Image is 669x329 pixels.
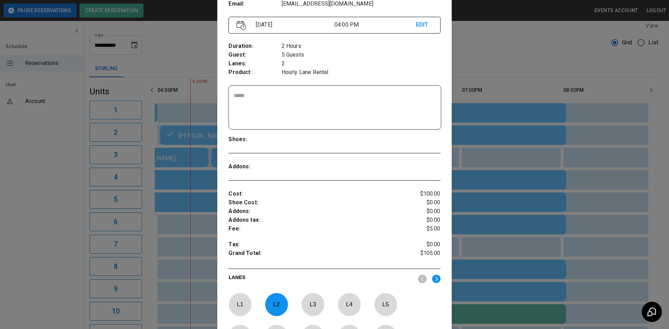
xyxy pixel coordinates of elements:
[338,296,361,313] p: L 4
[416,21,432,29] p: EDIT
[265,296,288,313] p: L 2
[228,225,405,233] p: Fee :
[228,51,281,59] p: Guest :
[228,296,252,313] p: L 1
[228,68,281,77] p: Product :
[418,275,427,283] img: nav_left.svg
[301,296,324,313] p: L 3
[405,249,441,259] p: $105.00
[282,51,441,59] p: 5 Guests
[405,190,441,198] p: $100.00
[228,240,405,249] p: Tax :
[282,68,441,77] p: Hourly Lane Rental
[228,274,412,284] p: LANES
[374,296,397,313] p: L 5
[282,42,441,51] p: 2 Hours
[405,240,441,249] p: $0.00
[228,249,405,259] p: Grand Total :
[228,135,281,144] p: Shoes :
[228,42,281,51] p: Duration :
[334,21,416,29] p: 04:00 PM
[228,162,281,171] p: Addons :
[405,207,441,216] p: $0.00
[253,21,334,29] p: [DATE]
[228,59,281,68] p: Lanes :
[237,21,246,30] img: Vector
[228,216,405,225] p: Addons tax :
[405,225,441,233] p: $5.00
[228,190,405,198] p: Cost :
[228,198,405,207] p: Shoe Cost :
[228,207,405,216] p: Addons :
[405,216,441,225] p: $0.00
[282,59,441,68] p: 2
[405,198,441,207] p: $0.00
[432,275,441,283] img: right.svg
